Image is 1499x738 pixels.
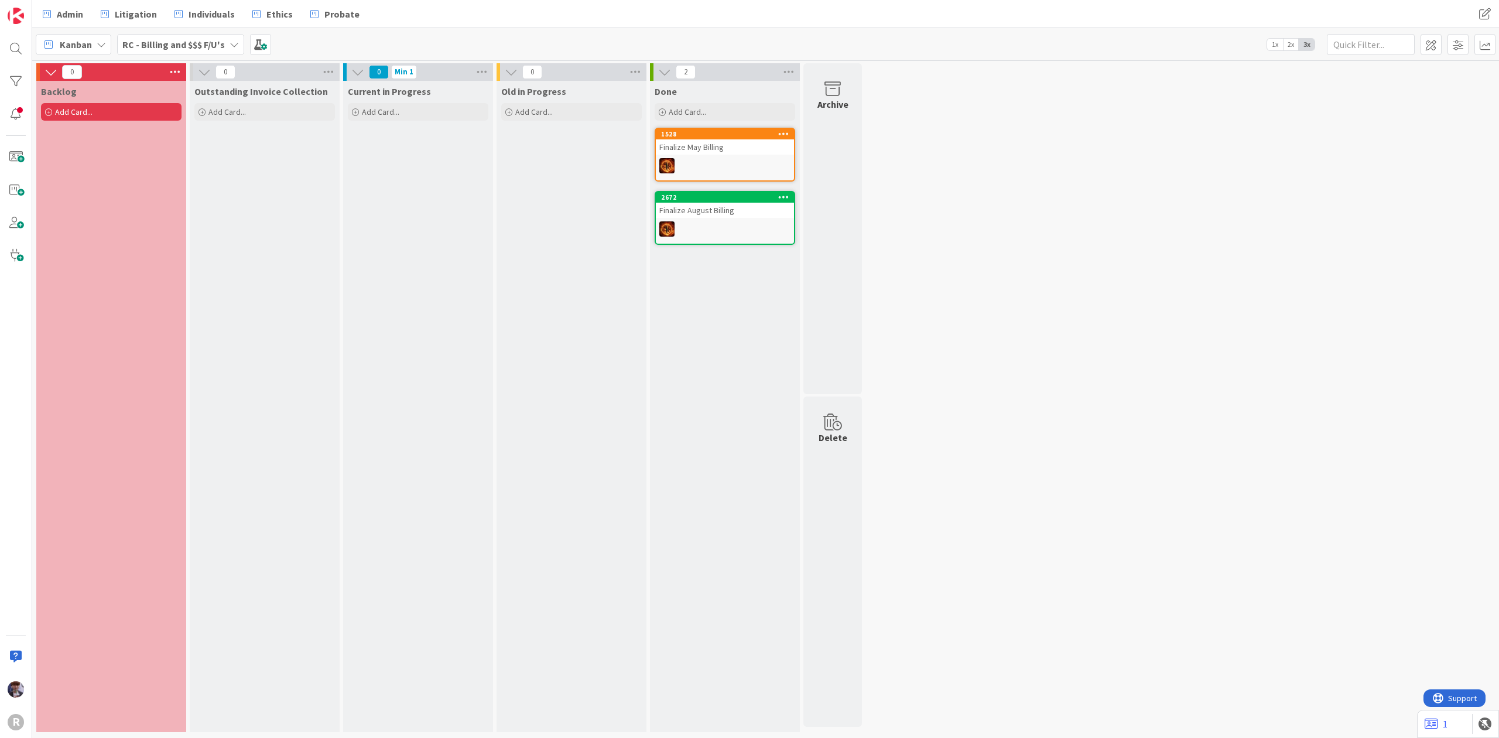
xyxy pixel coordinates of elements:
[656,139,794,155] div: Finalize May Billing
[656,203,794,218] div: Finalize August Billing
[395,69,413,75] div: Min 1
[194,86,328,97] span: Outstanding Invoice Collection
[656,129,794,139] div: 1528
[1283,39,1299,50] span: 2x
[8,714,24,730] div: R
[94,4,164,25] a: Litigation
[303,4,367,25] a: Probate
[1299,39,1315,50] span: 3x
[115,7,157,21] span: Litigation
[656,158,794,173] div: TR
[656,192,794,218] div: 2672Finalize August Billing
[656,129,794,155] div: 1528Finalize May Billing
[167,4,242,25] a: Individuals
[1267,39,1283,50] span: 1x
[1327,34,1415,55] input: Quick Filter...
[656,192,794,203] div: 2672
[245,4,300,25] a: Ethics
[266,7,293,21] span: Ethics
[8,8,24,24] img: Visit kanbanzone.com
[189,7,235,21] span: Individuals
[36,4,90,25] a: Admin
[522,65,542,79] span: 0
[55,107,93,117] span: Add Card...
[215,65,235,79] span: 0
[659,158,675,173] img: TR
[819,430,847,445] div: Delete
[57,7,83,21] span: Admin
[369,65,389,79] span: 0
[661,130,794,138] div: 1528
[661,193,794,201] div: 2672
[362,107,399,117] span: Add Card...
[8,681,24,698] img: ML
[817,97,848,111] div: Archive
[655,86,677,97] span: Done
[62,65,82,79] span: 0
[515,107,553,117] span: Add Card...
[41,86,77,97] span: Backlog
[1425,717,1447,731] a: 1
[659,221,675,237] img: TR
[60,37,92,52] span: Kanban
[324,7,360,21] span: Probate
[676,65,696,79] span: 2
[122,39,225,50] b: RC - Billing and $$$ F/U's
[501,86,566,97] span: Old in Progress
[208,107,246,117] span: Add Card...
[348,86,431,97] span: Current in Progress
[656,221,794,237] div: TR
[669,107,706,117] span: Add Card...
[25,2,53,16] span: Support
